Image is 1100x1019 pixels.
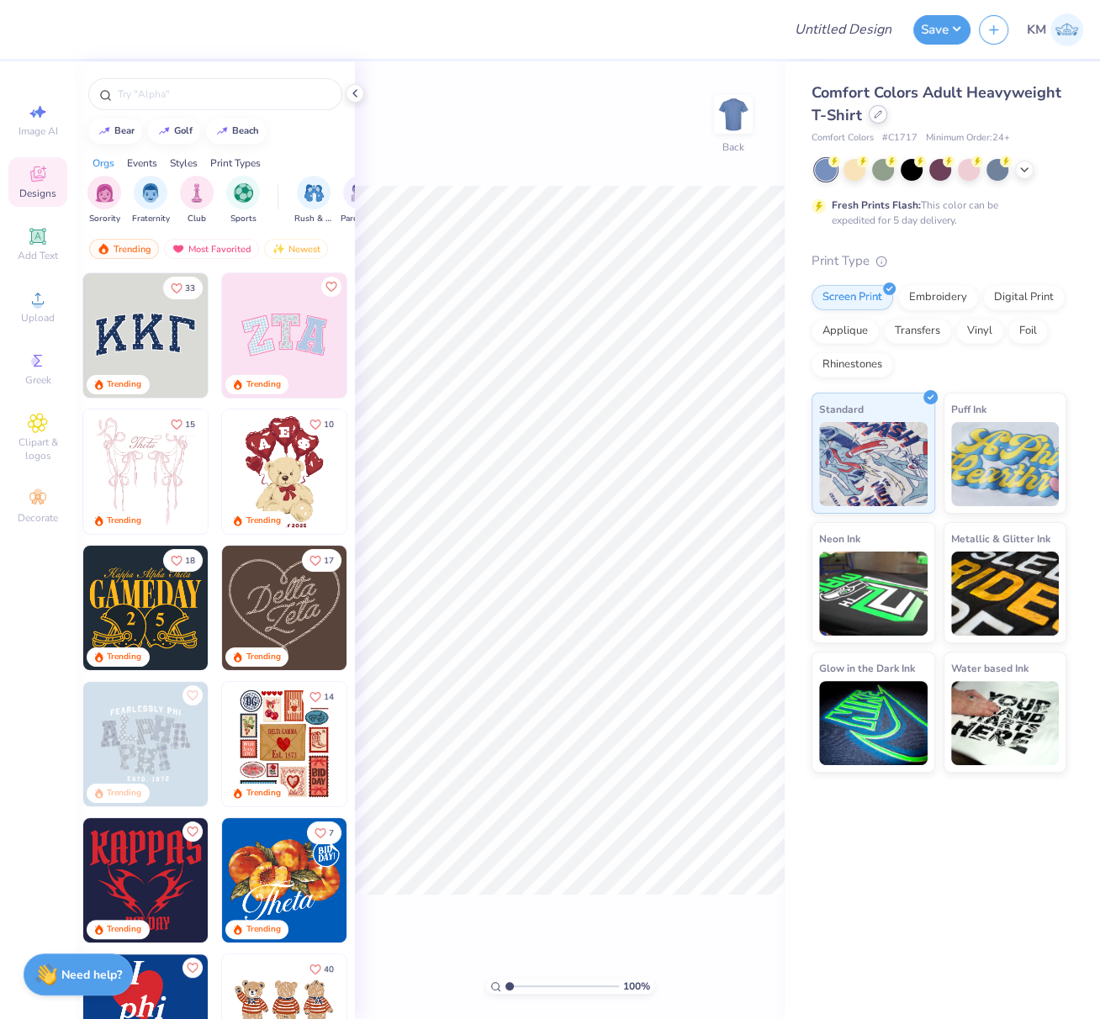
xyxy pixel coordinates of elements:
[1050,13,1083,46] img: Katrina Mae Mijares
[819,552,928,636] img: Neon Ink
[226,176,260,225] div: filter for Sports
[302,413,341,436] button: Like
[951,400,986,418] span: Puff Ink
[341,176,379,225] div: filter for Parent's Weekend
[812,319,879,344] div: Applique
[127,156,157,171] div: Events
[180,176,214,225] div: filter for Club
[246,651,280,663] div: Trending
[307,821,341,844] button: Like
[913,15,970,45] button: Save
[1008,319,1048,344] div: Foil
[25,373,51,387] span: Greek
[264,239,328,259] div: Newest
[19,187,56,200] span: Designs
[174,126,193,135] div: golf
[329,829,334,837] span: 7
[172,243,185,255] img: most_fav.gif
[246,923,280,936] div: Trending
[226,176,260,225] button: filter button
[956,319,1003,344] div: Vinyl
[272,243,285,255] img: Newest.gif
[95,183,114,203] img: Sorority Image
[188,183,206,203] img: Club Image
[163,549,203,572] button: Like
[898,285,978,310] div: Embroidery
[208,682,332,806] img: a3f22b06-4ee5-423c-930f-667ff9442f68
[107,923,141,936] div: Trending
[302,958,341,980] button: Like
[157,126,171,136] img: trend_line.gif
[148,119,200,144] button: golf
[302,685,341,708] button: Like
[926,131,1010,145] span: Minimum Order: 24 +
[812,285,893,310] div: Screen Print
[341,213,379,225] span: Parent's Weekend
[346,546,471,670] img: ead2b24a-117b-4488-9b34-c08fd5176a7b
[132,213,170,225] span: Fraternity
[346,682,471,806] img: b0e5e834-c177-467b-9309-b33acdc40f03
[324,420,334,429] span: 10
[351,183,370,203] img: Parent's Weekend Image
[107,787,141,800] div: Trending
[230,213,256,225] span: Sports
[18,249,58,262] span: Add Text
[321,277,341,297] button: Like
[89,213,120,225] span: Sorority
[210,156,261,171] div: Print Types
[246,787,280,800] div: Trending
[83,546,208,670] img: b8819b5f-dd70-42f8-b218-32dd770f7b03
[163,413,203,436] button: Like
[182,821,203,842] button: Like
[182,685,203,705] button: Like
[324,557,334,565] span: 17
[107,515,141,527] div: Trending
[812,251,1066,271] div: Print Type
[132,176,170,225] div: filter for Fraternity
[208,818,332,942] img: 26489e97-942d-434c-98d3-f0000c66074d
[819,530,860,547] span: Neon Ink
[164,239,259,259] div: Most Favorited
[83,409,208,534] img: 83dda5b0-2158-48ca-832c-f6b4ef4c4536
[623,979,650,994] span: 100 %
[246,378,280,391] div: Trending
[819,659,915,677] span: Glow in the Dark Ink
[304,183,324,203] img: Rush & Bid Image
[294,213,333,225] span: Rush & Bid
[18,511,58,525] span: Decorate
[88,119,142,144] button: bear
[93,156,114,171] div: Orgs
[302,549,341,572] button: Like
[83,682,208,806] img: 5a4b4175-9e88-49c8-8a23-26d96782ddc6
[346,818,471,942] img: f22b6edb-555b-47a9-89ed-0dd391bfae4f
[208,409,332,534] img: d12a98c7-f0f7-4345-bf3a-b9f1b718b86e
[234,183,253,203] img: Sports Image
[188,213,206,225] span: Club
[185,420,195,429] span: 15
[206,119,267,144] button: beach
[208,546,332,670] img: 2b704b5a-84f6-4980-8295-53d958423ff9
[163,277,203,299] button: Like
[884,319,951,344] div: Transfers
[812,352,893,378] div: Rhinestones
[346,409,471,534] img: e74243e0-e378-47aa-a400-bc6bcb25063a
[324,965,334,974] span: 40
[819,422,928,506] img: Standard
[781,13,905,46] input: Untitled Design
[222,273,346,398] img: 9980f5e8-e6a1-4b4a-8839-2b0e9349023c
[208,273,332,398] img: edfb13fc-0e43-44eb-bea2-bf7fc0dd67f9
[819,681,928,765] img: Glow in the Dark Ink
[89,239,159,259] div: Trending
[832,198,1039,228] div: This color can be expedited for 5 day delivery.
[819,400,864,418] span: Standard
[98,126,111,136] img: trend_line.gif
[185,557,195,565] span: 18
[951,681,1060,765] img: Water based Ink
[19,124,58,138] span: Image AI
[107,378,141,391] div: Trending
[141,183,160,203] img: Fraternity Image
[83,273,208,398] img: 3b9aba4f-e317-4aa7-a679-c95a879539bd
[116,86,331,103] input: Try "Alpha"
[61,967,122,983] strong: Need help?
[246,515,280,527] div: Trending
